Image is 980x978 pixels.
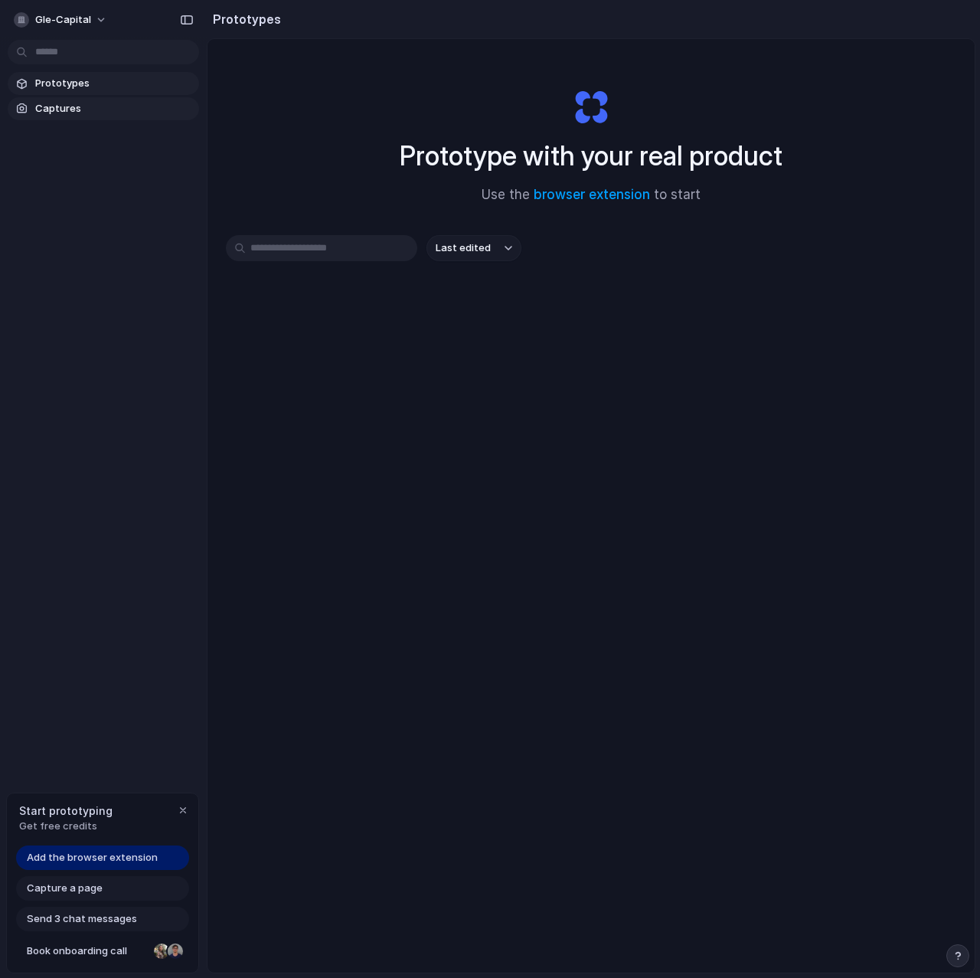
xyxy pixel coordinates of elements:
[27,911,137,927] span: Send 3 chat messages
[16,939,189,963] a: Book onboarding call
[35,12,91,28] span: gle-capital
[400,136,782,176] h1: Prototype with your real product
[16,846,189,870] a: Add the browser extension
[152,942,171,960] div: Nicole Kubica
[8,8,115,32] button: gle-capital
[166,942,185,960] div: Christian Iacullo
[8,72,199,95] a: Prototypes
[426,235,521,261] button: Last edited
[19,819,113,834] span: Get free credits
[482,185,701,205] span: Use the to start
[207,10,281,28] h2: Prototypes
[534,187,650,202] a: browser extension
[27,850,158,865] span: Add the browser extension
[8,97,199,120] a: Captures
[27,944,148,959] span: Book onboarding call
[19,803,113,819] span: Start prototyping
[35,101,193,116] span: Captures
[436,240,491,256] span: Last edited
[27,881,103,896] span: Capture a page
[35,76,193,91] span: Prototypes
